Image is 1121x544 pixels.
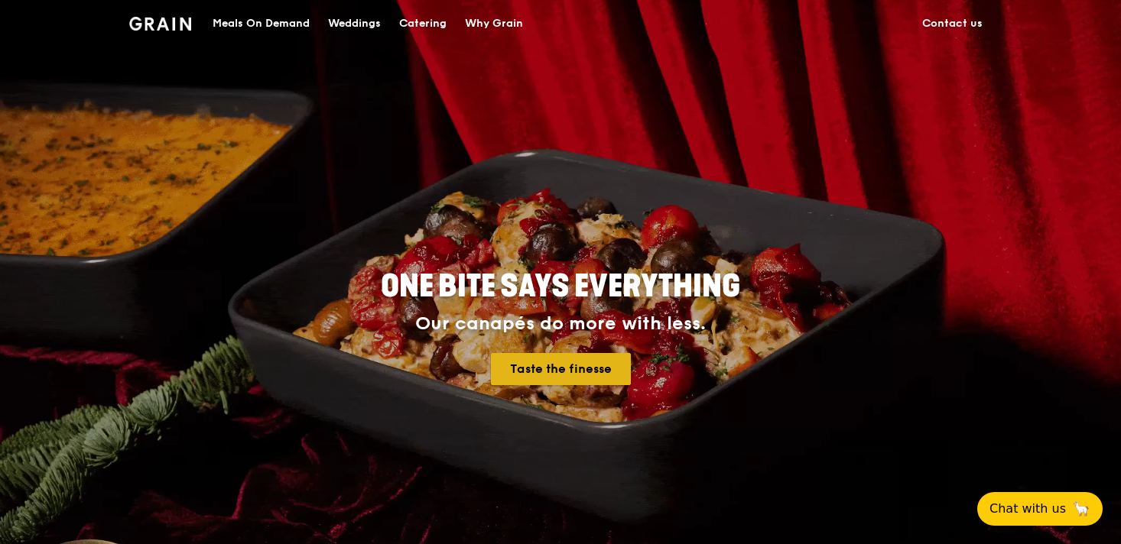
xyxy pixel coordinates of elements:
[491,353,631,385] a: Taste the finesse
[1072,500,1090,518] span: 🦙
[319,1,390,47] a: Weddings
[465,1,523,47] div: Why Grain
[328,1,381,47] div: Weddings
[285,313,836,335] div: Our canapés do more with less.
[213,1,310,47] div: Meals On Demand
[390,1,456,47] a: Catering
[989,500,1066,518] span: Chat with us
[399,1,447,47] div: Catering
[456,1,532,47] a: Why Grain
[977,492,1103,526] button: Chat with us🦙
[129,17,191,31] img: Grain
[913,1,992,47] a: Contact us
[381,268,740,305] span: ONE BITE SAYS EVERYTHING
